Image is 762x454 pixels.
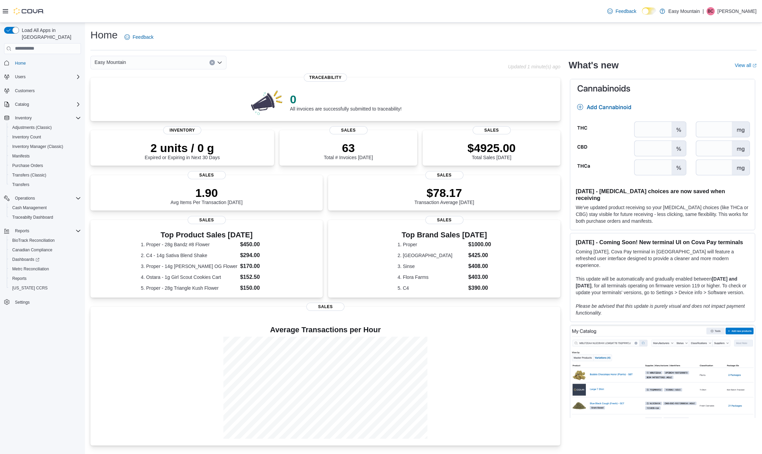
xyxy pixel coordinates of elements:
[12,227,32,235] button: Reports
[605,4,639,18] a: Feedback
[12,100,32,108] button: Catalog
[508,64,560,69] p: Updated 1 minute(s) ago
[188,216,226,224] span: Sales
[10,162,46,170] a: Purchase Orders
[576,276,737,288] strong: [DATE] and [DATE]
[15,196,35,201] span: Operations
[708,7,714,15] span: BC
[12,114,34,122] button: Inventory
[397,231,491,239] h3: Top Brand Sales [DATE]
[10,255,42,264] a: Dashboards
[133,34,153,40] span: Feedback
[7,264,84,274] button: Metrc Reconciliation
[707,7,715,15] div: Ben Clements
[10,133,81,141] span: Inventory Count
[290,93,402,106] p: 0
[7,283,84,293] button: [US_STATE] CCRS
[7,123,84,132] button: Adjustments (Classic)
[10,213,56,221] a: Traceabilty Dashboard
[7,142,84,151] button: Inventory Manager (Classic)
[12,298,81,306] span: Settings
[12,257,39,262] span: Dashboards
[217,60,222,65] button: Open list of options
[7,213,84,222] button: Traceabilty Dashboard
[468,141,516,160] div: Total Sales [DATE]
[10,123,54,132] a: Adjustments (Classic)
[7,161,84,170] button: Purchase Orders
[473,126,511,134] span: Sales
[642,7,656,15] input: Dark Mode
[10,204,81,212] span: Cash Management
[141,241,237,248] dt: 1. Proper - 28g Bandz #8 Flower
[10,274,29,283] a: Reports
[397,285,465,291] dt: 5. C4
[12,298,32,306] a: Settings
[171,186,243,200] p: 1.90
[1,86,84,96] button: Customers
[249,88,285,116] img: 0
[4,55,81,325] nav: Complex example
[12,172,46,178] span: Transfers (Classic)
[615,8,636,15] span: Feedback
[7,245,84,255] button: Canadian Compliance
[95,58,126,66] span: Easy Mountain
[752,64,757,68] svg: External link
[397,274,465,281] dt: 4. Flora Farms
[397,241,465,248] dt: 1. Proper
[468,273,491,281] dd: $403.00
[7,203,84,213] button: Cash Management
[15,88,35,94] span: Customers
[1,72,84,82] button: Users
[10,246,55,254] a: Canadian Compliance
[10,133,44,141] a: Inventory Count
[468,141,516,155] p: $4925.00
[12,59,29,67] a: Home
[425,216,463,224] span: Sales
[12,215,53,220] span: Traceabilty Dashboard
[576,275,749,296] p: This update will be automatically and gradually enabled between , for all terminals operating on ...
[12,285,48,291] span: [US_STATE] CCRS
[10,152,81,160] span: Manifests
[240,240,272,249] dd: $450.00
[15,61,26,66] span: Home
[10,255,81,264] span: Dashboards
[10,171,49,179] a: Transfers (Classic)
[397,252,465,259] dt: 2. [GEOGRAPHIC_DATA]
[12,87,37,95] a: Customers
[122,30,156,44] a: Feedback
[1,194,84,203] button: Operations
[12,194,38,202] button: Operations
[12,276,27,281] span: Reports
[576,188,749,201] h3: [DATE] - [MEDICAL_DATA] choices are now saved when receiving
[7,274,84,283] button: Reports
[12,194,81,202] span: Operations
[397,263,465,270] dt: 3. Sinse
[10,181,32,189] a: Transfers
[90,28,118,42] h1: Home
[1,297,84,307] button: Settings
[10,246,81,254] span: Canadian Compliance
[10,265,52,273] a: Metrc Reconciliation
[668,7,700,15] p: Easy Mountain
[141,285,237,291] dt: 5. Proper - 28g Triangle Kush Flower
[324,141,373,155] p: 63
[7,151,84,161] button: Manifests
[10,142,81,151] span: Inventory Manager (Classic)
[576,248,749,269] p: Coming [DATE], Cova Pay terminal in [GEOGRAPHIC_DATA] will feature a refreshed user interface des...
[576,239,749,246] h3: [DATE] - Coming Soon! New terminal UI on Cova Pay terminals
[145,141,220,160] div: Expired or Expiring in Next 30 Days
[188,171,226,179] span: Sales
[10,171,81,179] span: Transfers (Classic)
[324,141,373,160] div: Total # Invoices [DATE]
[12,182,29,187] span: Transfers
[10,142,66,151] a: Inventory Manager (Classic)
[96,326,555,334] h4: Average Transactions per Hour
[240,262,272,270] dd: $170.00
[7,255,84,264] a: Dashboards
[163,126,201,134] span: Inventory
[10,236,81,245] span: BioTrack Reconciliation
[15,74,26,80] span: Users
[15,300,30,305] span: Settings
[15,228,29,234] span: Reports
